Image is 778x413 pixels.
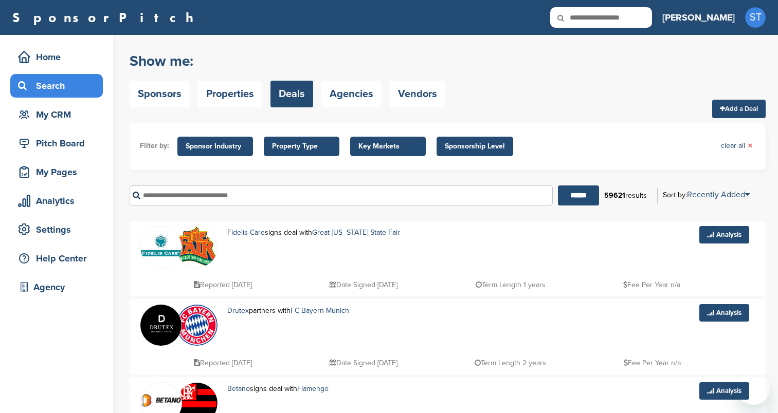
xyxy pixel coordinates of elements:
[604,191,625,200] b: 59621
[12,11,200,24] a: SponsorPitch
[291,306,349,315] a: FC Bayern Munich
[297,384,329,393] a: Flamengo
[623,278,680,291] p: Fee Per Year n/a
[476,278,546,291] p: Term Length 1 years
[227,304,388,317] p: partners with
[227,384,250,393] a: Betano
[186,141,245,152] span: Sponsor Industry
[15,163,103,181] div: My Pages
[227,228,265,237] a: Fidelis Care
[330,278,397,291] p: Date Signed [DATE]
[712,100,766,118] a: Add a Deal
[390,81,445,107] a: Vendors
[15,220,103,239] div: Settings
[15,249,103,268] div: Help Center
[15,134,103,153] div: Pitch Board
[227,382,362,395] p: signs deal with
[15,77,103,95] div: Search
[130,52,445,70] h2: Show me:
[10,218,103,241] a: Settings
[198,81,262,107] a: Properties
[227,306,249,315] a: Drutex
[737,372,770,405] iframe: Button to launch messaging window
[662,10,735,25] h3: [PERSON_NAME]
[312,228,400,237] a: Great [US_STATE] State Fair
[10,160,103,184] a: My Pages
[272,141,331,152] span: Property Type
[721,140,753,152] a: clear all×
[699,226,749,243] a: Analysis
[687,190,750,200] a: Recently Added
[10,45,103,69] a: Home
[176,227,218,267] img: Download
[15,48,103,66] div: Home
[194,278,252,291] p: Reported [DATE]
[140,140,169,152] li: Filter by:
[10,74,103,98] a: Search
[140,227,182,268] img: Data
[10,132,103,155] a: Pitch Board
[358,141,418,152] span: Key Markets
[10,247,103,270] a: Help Center
[10,189,103,213] a: Analytics
[624,356,681,369] p: Fee Per Year n/a
[194,356,252,369] p: Reported [DATE]
[699,382,749,400] a: Analysis
[15,192,103,210] div: Analytics
[330,356,397,369] p: Date Signed [DATE]
[10,103,103,126] a: My CRM
[748,140,753,152] span: ×
[140,392,182,407] img: Betano
[445,141,505,152] span: Sponsorship Level
[15,278,103,296] div: Agency
[475,356,546,369] p: Term Length 2 years
[130,81,190,107] a: Sponsors
[227,226,454,239] p: signs deal with
[699,304,749,322] a: Analysis
[745,7,766,28] span: ST
[140,305,182,346] img: Images (4)
[270,81,313,107] a: Deals
[663,191,750,199] div: Sort by:
[176,305,218,346] img: Open uri20141112 64162 1l1jknv?1415809301
[321,81,382,107] a: Agencies
[662,6,735,29] a: [PERSON_NAME]
[10,275,103,299] a: Agency
[15,105,103,124] div: My CRM
[599,187,652,204] div: results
